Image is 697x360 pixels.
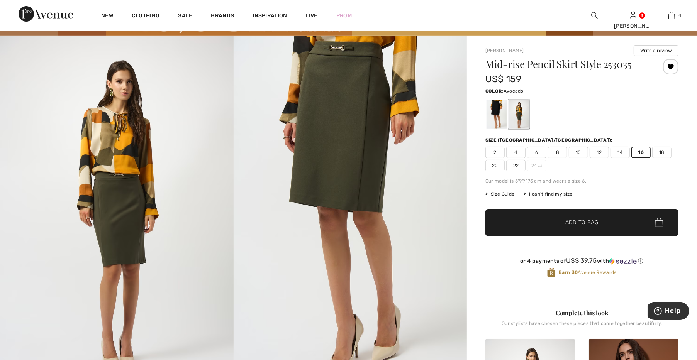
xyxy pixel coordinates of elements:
img: My Bag [668,11,675,20]
span: 18 [652,147,672,158]
a: [PERSON_NAME] [485,48,524,53]
span: Size Guide [485,191,514,198]
strong: Earn 30 [559,270,578,275]
img: search the website [591,11,598,20]
img: 1ère Avenue [19,6,73,22]
a: Prom [336,12,352,20]
a: Clothing [132,12,159,20]
span: Add to Bag [565,218,599,226]
a: Sign In [630,12,636,19]
div: I can't find my size [524,191,572,198]
button: Add to Bag [485,209,678,236]
span: US$ 39.75 [566,257,597,264]
span: US$ 159 [485,74,521,85]
span: 4 [679,12,682,19]
span: 12 [590,147,609,158]
span: 16 [631,147,651,158]
a: Live [306,12,318,20]
img: Avenue Rewards [547,267,556,278]
div: Avocado [509,100,529,129]
span: 8 [548,147,567,158]
button: Write a review [634,45,678,56]
div: Complete this look [485,308,678,318]
div: or 4 payments ofUS$ 39.75withSezzle Click to learn more about Sezzle [485,257,678,267]
a: New [101,12,113,20]
div: [PERSON_NAME] [614,22,652,30]
div: Our stylists have chosen these pieces that come together beautifully. [485,321,678,332]
a: Sale [178,12,192,20]
a: 4 [653,11,690,20]
span: Avenue Rewards [559,269,616,276]
div: Our model is 5'9"/175 cm and wears a size 6. [485,177,678,184]
span: 20 [485,160,505,171]
div: or 4 payments of with [485,257,678,265]
iframe: Opens a widget where you can find more information [648,302,689,321]
span: Avocado [504,88,524,94]
span: 24 [527,160,546,171]
div: Size ([GEOGRAPHIC_DATA]/[GEOGRAPHIC_DATA]): [485,137,614,144]
h1: Mid-rise Pencil Skirt Style 253035 [485,59,646,69]
span: Inspiration [253,12,287,20]
a: Brands [211,12,234,20]
span: 14 [611,147,630,158]
img: Sezzle [609,258,637,265]
img: Bag.svg [655,218,663,228]
span: 10 [569,147,588,158]
span: 4 [506,147,526,158]
span: Color: [485,88,504,94]
img: My Info [630,11,636,20]
span: 22 [506,160,526,171]
div: Black [487,100,507,129]
span: 2 [485,147,505,158]
img: ring-m.svg [538,164,542,167]
span: 6 [527,147,546,158]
